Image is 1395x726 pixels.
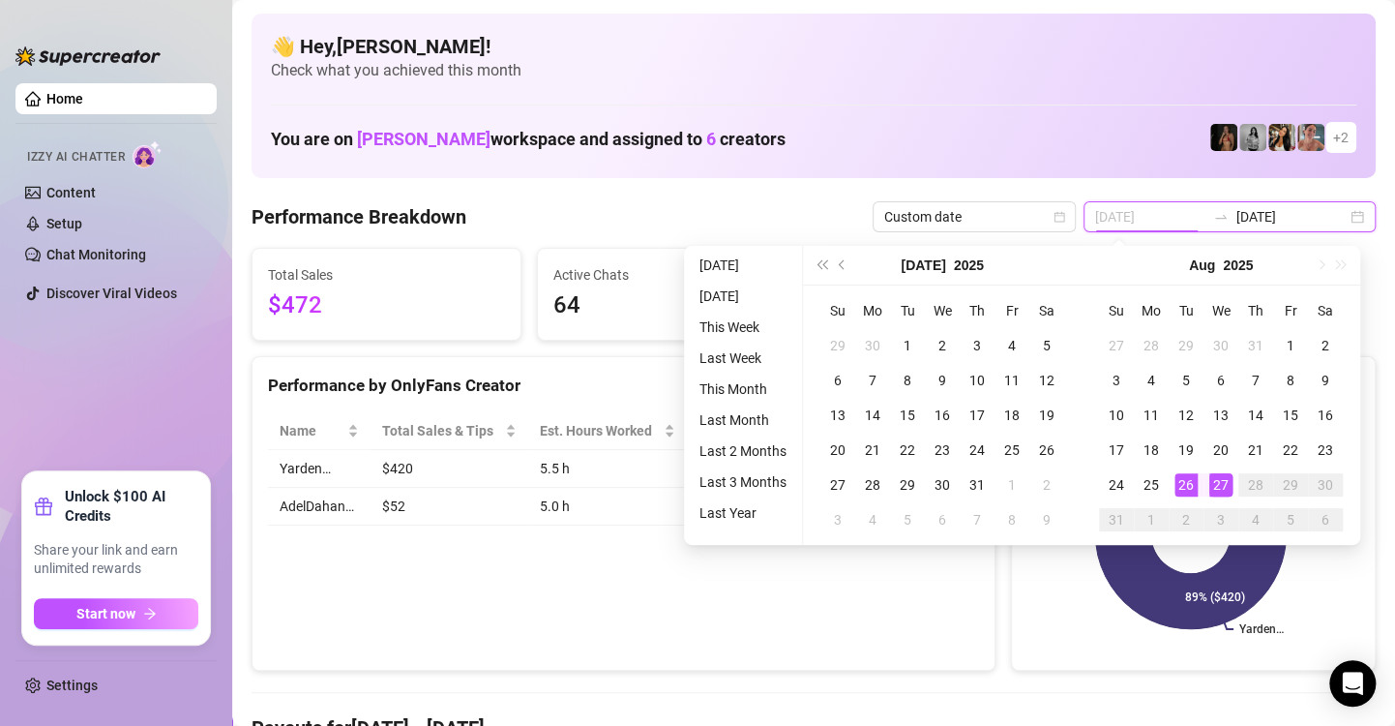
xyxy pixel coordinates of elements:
td: 2025-08-16 [1308,398,1343,433]
span: Custom date [884,202,1064,231]
td: 2025-08-06 [925,502,960,537]
td: 2025-07-15 [890,398,925,433]
div: 3 [1105,369,1128,392]
div: 31 [1244,334,1267,357]
div: 4 [861,508,884,531]
div: 25 [1140,473,1163,497]
div: 8 [1000,508,1024,531]
div: 22 [1279,439,1302,462]
div: 9 [1035,508,1058,531]
td: 2025-08-15 [1273,398,1308,433]
td: 2025-07-04 [994,328,1029,363]
li: [DATE] [692,285,794,308]
td: 2025-07-11 [994,363,1029,398]
td: 2025-07-31 [960,468,994,502]
td: 2025-08-13 [1203,398,1238,433]
div: 11 [1140,404,1163,427]
div: 17 [1105,439,1128,462]
li: Last 3 Months [692,470,794,494]
td: 2025-08-08 [994,502,1029,537]
div: Performance by OnlyFans Creator [268,373,979,399]
button: Start nowarrow-right [34,598,198,629]
th: Th [960,293,994,328]
div: 28 [1140,334,1163,357]
div: Open Intercom Messenger [1329,660,1376,707]
td: 2025-07-13 [820,398,855,433]
div: 27 [1209,473,1232,497]
h4: 👋 Hey, [PERSON_NAME] ! [271,33,1356,60]
td: 2025-08-12 [1169,398,1203,433]
td: 2025-08-26 [1169,468,1203,502]
img: A [1239,124,1266,151]
div: 19 [1035,404,1058,427]
th: Tu [890,293,925,328]
td: 2025-08-07 [960,502,994,537]
div: 14 [1244,404,1267,427]
td: 2025-07-31 [1238,328,1273,363]
td: 2025-07-01 [890,328,925,363]
td: 2025-08-06 [1203,363,1238,398]
td: 2025-08-07 [1238,363,1273,398]
div: 7 [1244,369,1267,392]
button: Last year (Control + left) [811,246,832,285]
div: 30 [931,473,954,497]
div: 29 [1174,334,1198,357]
li: Last Year [692,501,794,525]
td: 2025-08-28 [1238,468,1273,502]
a: Chat Monitoring [46,247,146,262]
td: $52 [371,488,528,526]
strong: Unlock $100 AI Credits [65,487,198,526]
td: 2025-07-07 [855,363,890,398]
td: 2025-08-23 [1308,433,1343,468]
div: 4 [1140,369,1163,392]
div: 4 [1000,334,1024,357]
td: 2025-08-02 [1308,328,1343,363]
div: 9 [1314,369,1337,392]
span: 6 [706,129,716,149]
td: 2025-07-27 [1099,328,1134,363]
div: 30 [861,334,884,357]
div: 3 [826,508,849,531]
div: 30 [1209,334,1232,357]
h4: Performance Breakdown [252,203,466,230]
td: 2025-08-03 [1099,363,1134,398]
span: Izzy AI Chatter [27,148,125,166]
div: 12 [1174,404,1198,427]
div: 29 [1279,473,1302,497]
span: Share your link and earn unlimited rewards [34,541,198,579]
span: Total Sales & Tips [382,420,501,441]
div: 1 [1000,473,1024,497]
td: 2025-07-03 [960,328,994,363]
div: 18 [1140,439,1163,462]
td: 2025-08-05 [890,502,925,537]
div: 29 [896,473,919,497]
div: 26 [1174,473,1198,497]
div: 2 [1314,334,1337,357]
td: 2025-07-17 [960,398,994,433]
span: swap-right [1213,209,1229,225]
td: 2025-08-27 [1203,468,1238,502]
div: 31 [1105,508,1128,531]
th: Name [268,412,371,450]
h1: You are on workspace and assigned to creators [271,129,786,150]
td: 2025-07-06 [820,363,855,398]
div: 28 [1244,473,1267,497]
td: AdelDahan… [268,488,371,526]
td: 2025-08-20 [1203,433,1238,468]
div: 7 [861,369,884,392]
div: 13 [826,404,849,427]
div: 26 [1035,439,1058,462]
td: 2025-08-11 [1134,398,1169,433]
th: Sa [1308,293,1343,328]
td: 2025-08-31 [1099,502,1134,537]
div: 22 [896,439,919,462]
div: 4 [1244,508,1267,531]
td: 2025-07-18 [994,398,1029,433]
div: 1 [896,334,919,357]
div: 12 [1035,369,1058,392]
span: Active Chats [553,264,790,286]
div: 6 [1314,508,1337,531]
li: Last Month [692,408,794,432]
div: 21 [861,439,884,462]
span: to [1213,209,1229,225]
